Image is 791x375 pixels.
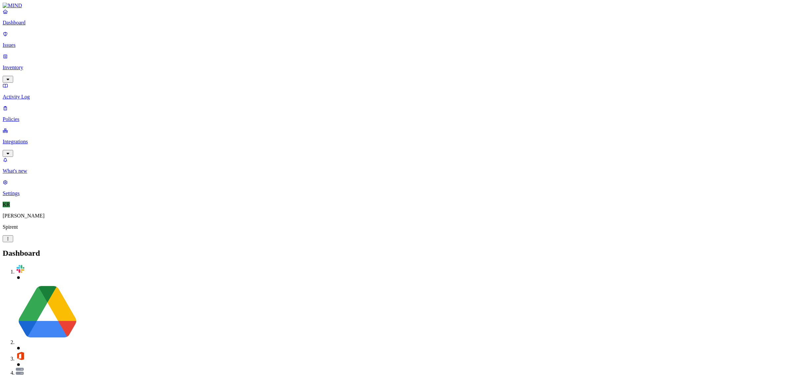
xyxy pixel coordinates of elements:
[3,42,788,48] p: Issues
[16,281,79,344] img: svg%3e
[3,157,788,174] a: What's new
[3,3,788,9] a: MIND
[3,105,788,122] a: Policies
[3,202,10,207] span: KR
[3,9,788,26] a: Dashboard
[3,139,788,145] p: Integrations
[3,128,788,156] a: Integrations
[16,351,25,361] img: svg%3e
[3,20,788,26] p: Dashboard
[3,249,788,258] h2: Dashboard
[3,65,788,71] p: Inventory
[3,31,788,48] a: Issues
[3,83,788,100] a: Activity Log
[3,3,22,9] img: MIND
[16,264,25,274] img: svg%3e
[3,94,788,100] p: Activity Log
[3,53,788,82] a: Inventory
[16,368,24,375] img: svg%3e
[3,168,788,174] p: What's new
[3,179,788,196] a: Settings
[3,213,788,219] p: [PERSON_NAME]
[3,116,788,122] p: Policies
[3,224,788,230] p: Spirent
[3,190,788,196] p: Settings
